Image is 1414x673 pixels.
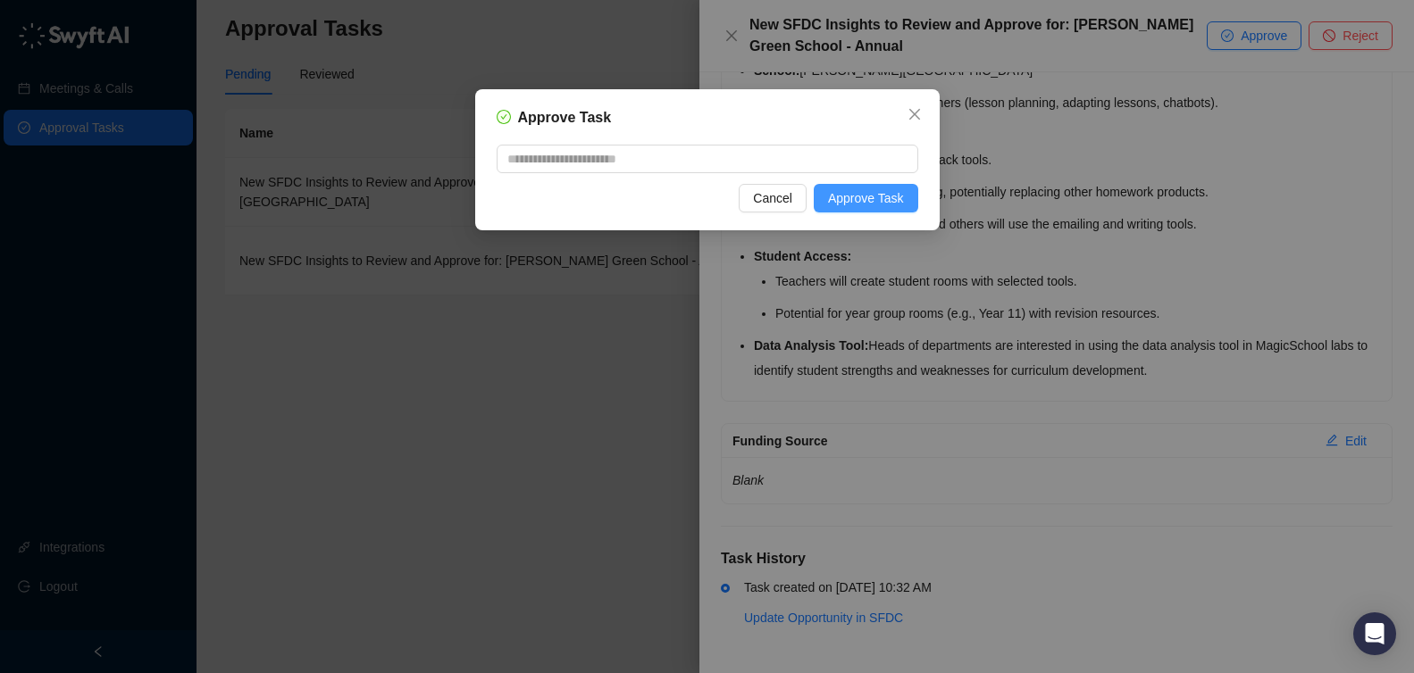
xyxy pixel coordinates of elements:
[900,100,929,129] button: Close
[908,107,922,121] span: close
[518,107,612,129] h5: Approve Task
[739,184,807,212] button: Cancel
[828,188,904,208] span: Approve Task
[1353,612,1396,655] div: Open Intercom Messenger
[753,188,792,208] span: Cancel
[814,184,918,212] button: Approve Task
[497,110,511,124] span: check-circle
